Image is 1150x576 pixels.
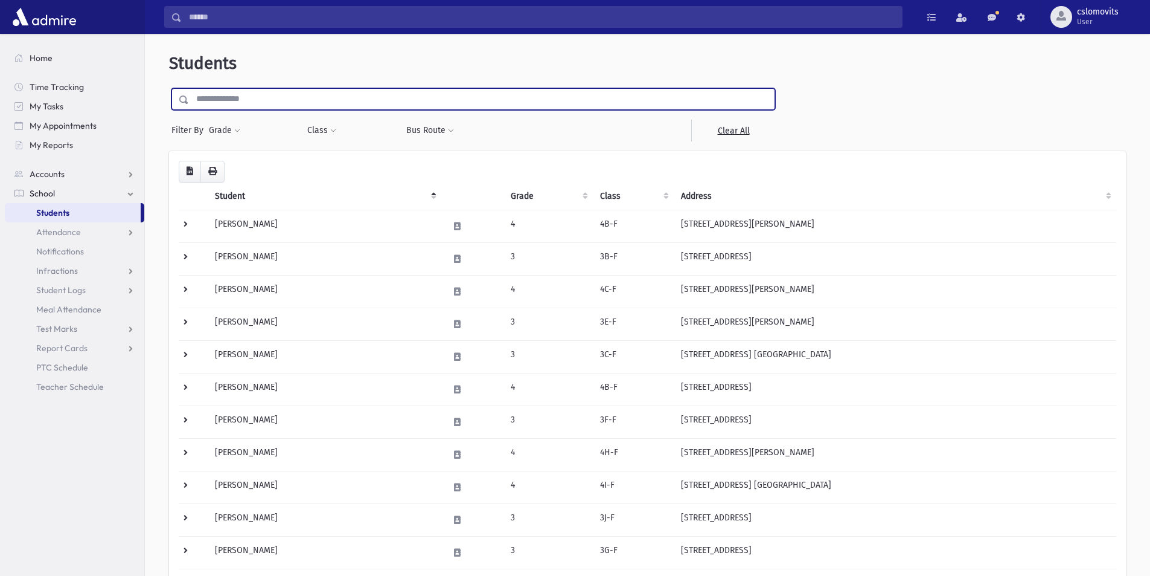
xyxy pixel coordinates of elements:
[674,373,1116,406] td: [STREET_ADDRESS]
[169,53,237,73] span: Students
[36,323,77,334] span: Test Marks
[5,135,144,155] a: My Reports
[503,183,593,210] th: Grade: activate to sort column ascending
[593,275,674,308] td: 4C-F
[208,183,441,210] th: Student: activate to sort column descending
[674,183,1116,210] th: Address: activate to sort column ascending
[208,536,441,569] td: [PERSON_NAME]
[674,471,1116,503] td: [STREET_ADDRESS] [GEOGRAPHIC_DATA]
[593,210,674,242] td: 4B-F
[30,188,55,199] span: School
[208,120,241,141] button: Grade
[593,242,674,275] td: 3B-F
[503,471,593,503] td: 4
[593,308,674,340] td: 3E-F
[503,406,593,438] td: 3
[674,438,1116,471] td: [STREET_ADDRESS][PERSON_NAME]
[503,210,593,242] td: 4
[36,362,88,373] span: PTC Schedule
[208,406,441,438] td: [PERSON_NAME]
[5,164,144,184] a: Accounts
[179,161,201,183] button: CSV
[208,308,441,340] td: [PERSON_NAME]
[674,242,1116,275] td: [STREET_ADDRESS]
[5,116,144,135] a: My Appointments
[5,242,144,261] a: Notifications
[200,161,225,183] button: Print
[30,82,84,92] span: Time Tracking
[5,48,144,68] a: Home
[593,340,674,373] td: 3C-F
[5,203,141,222] a: Students
[674,340,1116,373] td: [STREET_ADDRESS] [GEOGRAPHIC_DATA]
[593,471,674,503] td: 4I-F
[674,275,1116,308] td: [STREET_ADDRESS][PERSON_NAME]
[30,53,53,63] span: Home
[208,373,441,406] td: [PERSON_NAME]
[503,340,593,373] td: 3
[182,6,902,28] input: Search
[208,503,441,536] td: [PERSON_NAME]
[503,373,593,406] td: 4
[1077,7,1119,17] span: cslomovits
[208,275,441,308] td: [PERSON_NAME]
[208,340,441,373] td: [PERSON_NAME]
[36,207,69,218] span: Students
[593,373,674,406] td: 4B-F
[36,381,104,392] span: Teacher Schedule
[5,77,144,97] a: Time Tracking
[208,242,441,275] td: [PERSON_NAME]
[30,120,97,131] span: My Appointments
[691,120,775,141] a: Clear All
[593,406,674,438] td: 3F-F
[503,536,593,569] td: 3
[36,285,86,296] span: Student Logs
[674,406,1116,438] td: [STREET_ADDRESS]
[30,169,65,180] span: Accounts
[10,5,79,29] img: AdmirePro
[5,377,144,396] a: Teacher Schedule
[36,343,88,354] span: Report Cards
[208,438,441,471] td: [PERSON_NAME]
[503,308,593,340] td: 3
[30,101,63,112] span: My Tasks
[5,280,144,300] a: Student Logs
[593,503,674,536] td: 3J-F
[503,438,593,471] td: 4
[36,227,81,238] span: Attendance
[36,265,78,276] span: Infractions
[36,246,84,257] span: Notifications
[1077,17,1119,27] span: User
[593,183,674,210] th: Class: activate to sort column ascending
[5,319,144,338] a: Test Marks
[307,120,337,141] button: Class
[208,471,441,503] td: [PERSON_NAME]
[5,222,144,242] a: Attendance
[674,536,1116,569] td: [STREET_ADDRESS]
[593,536,674,569] td: 3G-F
[5,97,144,116] a: My Tasks
[5,358,144,377] a: PTC Schedule
[30,140,73,150] span: My Reports
[5,184,144,203] a: School
[5,338,144,358] a: Report Cards
[5,261,144,280] a: Infractions
[674,210,1116,242] td: [STREET_ADDRESS][PERSON_NAME]
[503,503,593,536] td: 3
[208,210,441,242] td: [PERSON_NAME]
[171,124,208,137] span: Filter By
[503,275,593,308] td: 4
[5,300,144,319] a: Meal Attendance
[503,242,593,275] td: 3
[674,503,1116,536] td: [STREET_ADDRESS]
[406,120,455,141] button: Bus Route
[593,438,674,471] td: 4H-F
[674,308,1116,340] td: [STREET_ADDRESS][PERSON_NAME]
[36,304,101,315] span: Meal Attendance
